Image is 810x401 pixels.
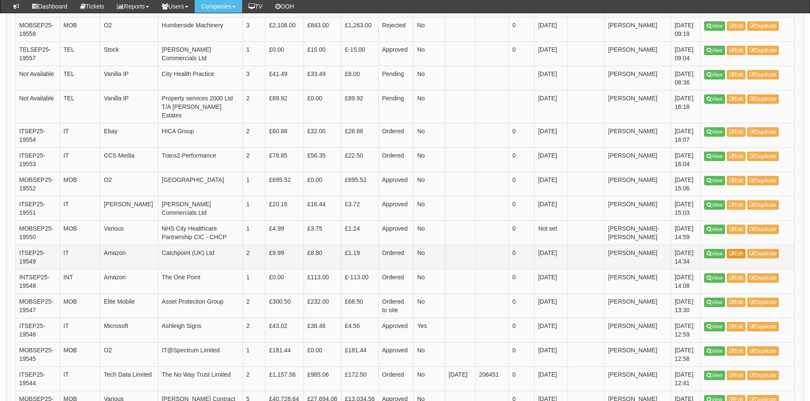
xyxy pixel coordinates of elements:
[266,123,304,148] td: £60.88
[378,123,413,148] td: Ordered
[747,322,779,331] a: Duplicate
[304,342,341,367] td: £0.00
[671,18,700,42] td: [DATE] 09:19
[747,346,779,356] a: Duplicate
[747,152,779,161] a: Duplicate
[100,18,158,42] td: O2
[100,42,158,66] td: Stock
[100,318,158,342] td: Microsoft
[509,172,535,196] td: 0
[747,225,779,234] a: Duplicate
[535,42,567,66] td: [DATE]
[341,367,378,391] td: £172.50
[243,148,266,172] td: 2
[704,94,725,104] a: View
[414,245,445,269] td: No
[100,148,158,172] td: CCS Media
[671,148,700,172] td: [DATE] 16:04
[16,18,60,42] td: MOBSEP25-19558
[60,18,100,42] td: MOB
[727,176,746,185] a: Edit
[747,200,779,210] a: Duplicate
[605,172,671,196] td: [PERSON_NAME]
[16,91,60,123] td: Not Available
[341,148,378,172] td: £22.50
[341,342,378,367] td: £181.44
[414,342,445,367] td: No
[243,42,266,66] td: 1
[535,196,567,221] td: [DATE]
[100,342,158,367] td: O2
[535,91,567,123] td: [DATE]
[158,342,243,367] td: IT@Spectrum Limited
[158,42,243,66] td: [PERSON_NAME] Commercials Ltd
[341,294,378,318] td: £68.50
[158,294,243,318] td: Asset Protection Group
[243,318,266,342] td: 2
[158,367,243,391] td: The No Way Trust Limited
[341,196,378,221] td: £3.72
[535,123,567,148] td: [DATE]
[100,269,158,294] td: Amazon
[414,172,445,196] td: No
[605,66,671,91] td: [PERSON_NAME]
[16,123,60,148] td: ITSEP25-19554
[747,127,779,137] a: Duplicate
[266,294,304,318] td: £300.50
[605,367,671,391] td: [PERSON_NAME]
[414,66,445,91] td: No
[341,318,378,342] td: £4.56
[243,221,266,245] td: 1
[60,221,100,245] td: MOB
[266,245,304,269] td: £9.99
[243,123,266,148] td: 2
[243,196,266,221] td: 1
[671,342,700,367] td: [DATE] 12:58
[304,91,341,123] td: £0.00
[60,367,100,391] td: IT
[60,148,100,172] td: IT
[727,152,746,161] a: Edit
[266,196,304,221] td: £20.16
[266,318,304,342] td: £43.02
[158,245,243,269] td: Catchpoint (UK) Ltd
[243,342,266,367] td: 1
[341,66,378,91] td: £8.00
[509,294,535,318] td: 0
[671,196,700,221] td: [DATE] 15:03
[60,196,100,221] td: IT
[60,294,100,318] td: MOB
[509,42,535,66] td: 0
[266,269,304,294] td: £0.00
[605,294,671,318] td: [PERSON_NAME]
[266,342,304,367] td: £181.44
[16,245,60,269] td: ITSEP25-19549
[243,91,266,123] td: 2
[704,70,725,79] a: View
[727,249,746,258] a: Edit
[509,245,535,269] td: 0
[16,196,60,221] td: ITSEP25-19551
[266,148,304,172] td: £78.85
[605,342,671,367] td: [PERSON_NAME]
[704,152,725,161] a: View
[243,294,266,318] td: 2
[16,294,60,318] td: MOBSEP25-19547
[378,42,413,66] td: Approved
[414,42,445,66] td: No
[378,172,413,196] td: Approved
[704,249,725,258] a: View
[671,245,700,269] td: [DATE] 14:34
[266,172,304,196] td: £695.52
[341,172,378,196] td: £695.52
[671,269,700,294] td: [DATE] 14:08
[60,342,100,367] td: MOB
[378,294,413,318] td: Ordered to site
[158,91,243,123] td: Property services 2000 Ltd T/A [PERSON_NAME] Estates
[378,18,413,42] td: Rejected
[304,221,341,245] td: £3.75
[158,172,243,196] td: [GEOGRAPHIC_DATA]
[704,176,725,185] a: View
[704,322,725,331] a: View
[16,342,60,367] td: MOBSEP25-19545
